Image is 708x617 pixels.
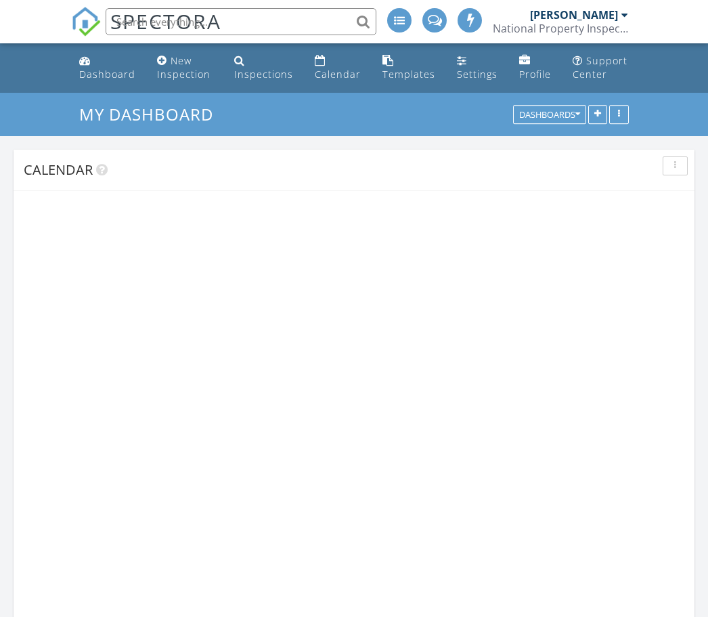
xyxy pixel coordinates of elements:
span: Calendar [24,161,93,179]
div: [PERSON_NAME] [530,8,618,22]
a: Profile [514,49,556,87]
a: New Inspection [152,49,218,87]
a: Calendar [309,49,366,87]
input: Search everything... [106,8,376,35]
a: SPECTORA [71,18,221,47]
a: Support Center [567,49,635,87]
div: Templates [382,68,435,81]
a: Settings [451,49,503,87]
a: My Dashboard [79,103,225,125]
div: New Inspection [157,54,211,81]
img: The Best Home Inspection Software - Spectora [71,7,101,37]
div: Dashboard [79,68,135,81]
a: Templates [377,49,441,87]
div: Calendar [315,68,361,81]
button: Dashboards [513,106,586,125]
div: Dashboards [519,110,580,120]
div: Support Center [573,54,627,81]
div: Profile [519,68,551,81]
div: Inspections [234,68,293,81]
div: Settings [457,68,497,81]
a: Dashboard [74,49,141,87]
a: Inspections [229,49,298,87]
div: National Property Inspections [493,22,628,35]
